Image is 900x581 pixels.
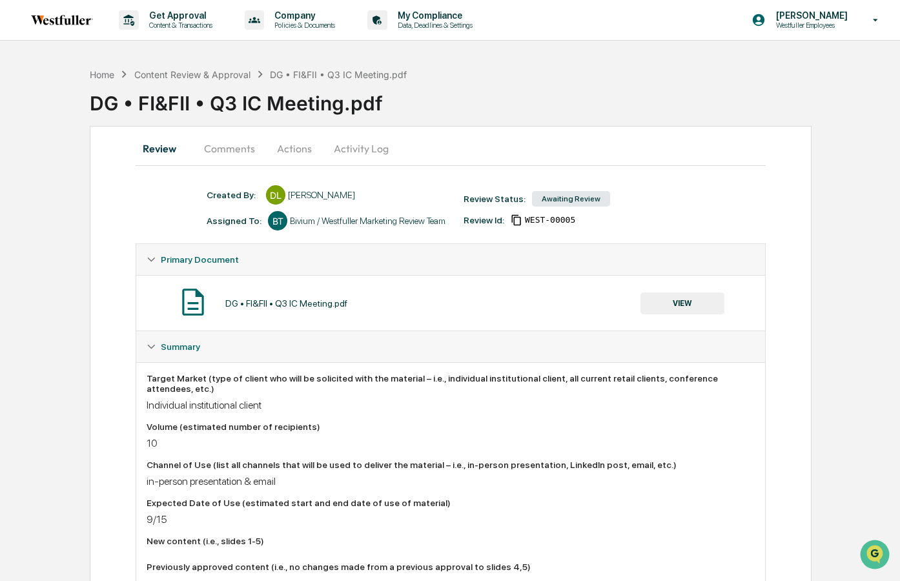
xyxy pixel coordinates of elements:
[207,216,261,226] div: Assigned To:
[136,244,765,275] div: Primary Document
[107,163,160,176] span: Attestations
[147,513,755,525] div: 9/15
[147,475,755,487] div: in-person presentation & email
[387,10,479,21] p: My Compliance
[136,275,765,331] div: Primary Document
[225,298,347,309] div: DG • FI&FII • Q3 IC Meeting.pdf
[161,254,239,265] span: Primary Document
[220,103,235,118] button: Start new chat
[194,133,265,164] button: Comments
[139,10,219,21] p: Get Approval
[136,133,766,164] div: secondary tabs example
[147,373,755,394] div: Target Market (type of client who will be solicited with the material – i.e., individual institut...
[94,164,104,174] div: 🗄️
[44,112,163,122] div: We're available if you need us!
[147,422,755,432] div: Volume (estimated number of recipients)
[265,133,323,164] button: Actions
[177,286,209,318] img: Document Icon
[44,99,212,112] div: Start new chat
[13,189,23,199] div: 🔎
[270,69,407,80] div: DG • FI&FII • Q3 IC Meeting.pdf
[264,21,342,30] p: Policies & Documents
[288,190,355,200] div: [PERSON_NAME]
[147,460,755,470] div: Channel of Use (list all channels that will be used to deliver the material – i.e., in-person pre...
[323,133,399,164] button: Activity Log
[147,562,755,572] div: Previously approved content (i.e., no changes made from a previous approval to slides 4,5)
[464,215,504,225] div: Review Id:
[13,99,36,122] img: 1746055101610-c473b297-6a78-478c-a979-82029cc54cd1
[26,163,83,176] span: Preclearance
[207,190,260,200] div: Created By: ‎ ‎
[766,21,854,30] p: Westfuller Employees
[147,399,755,411] div: Individual institutional client
[766,10,854,21] p: [PERSON_NAME]
[90,69,114,80] div: Home
[136,133,194,164] button: Review
[640,292,724,314] button: VIEW
[8,182,87,205] a: 🔎Data Lookup
[147,437,755,449] div: 10
[387,21,479,30] p: Data, Deadlines & Settings
[147,536,755,546] div: New content (i.e., slides 1-5)
[266,185,285,205] div: DL
[88,158,165,181] a: 🗄️Attestations
[464,194,526,204] div: Review Status:
[264,10,342,21] p: Company
[139,21,219,30] p: Content & Transactions
[134,69,251,80] div: Content Review & Approval
[161,341,200,352] span: Summary
[525,215,575,225] span: a01cb961-6edf-4e7c-a25d-3025bb77eede
[13,164,23,174] div: 🖐️
[290,216,445,226] div: Bivium / Westfuller Marketing Review Team
[90,81,900,115] div: DG • FI&FII • Q3 IC Meeting.pdf
[532,191,610,207] div: Awaiting Review
[147,498,755,508] div: Expected Date of Use (estimated start and end date of use of material)
[8,158,88,181] a: 🖐️Preclearance
[31,15,93,25] img: logo
[859,538,894,573] iframe: Open customer support
[13,27,235,48] p: How can we help?
[136,331,765,362] div: Summary
[26,187,81,200] span: Data Lookup
[128,219,156,229] span: Pylon
[91,218,156,229] a: Powered byPylon
[268,211,287,230] div: BT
